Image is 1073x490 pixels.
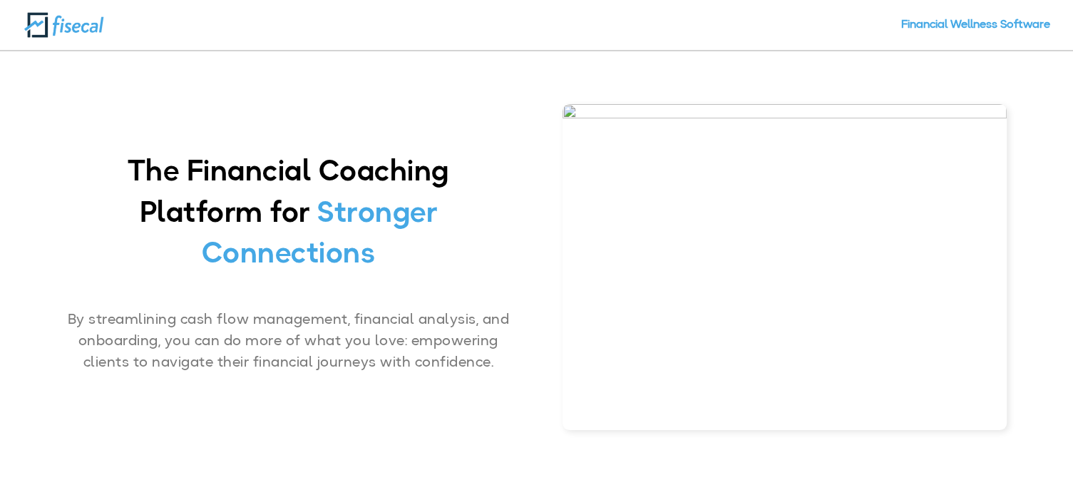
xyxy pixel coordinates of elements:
span: The Financial Coaching Platform for [128,159,449,229]
img: Screenshot 2024-01-09 150540 [563,104,1007,430]
span: Stronger Connections [202,200,438,270]
img: Fisecal [24,11,104,39]
h2: By streamlining cash flow management, financial analysis, and onboarding, you can do more of what... [66,310,511,381]
a: Financial Wellness Software [901,20,1050,50]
